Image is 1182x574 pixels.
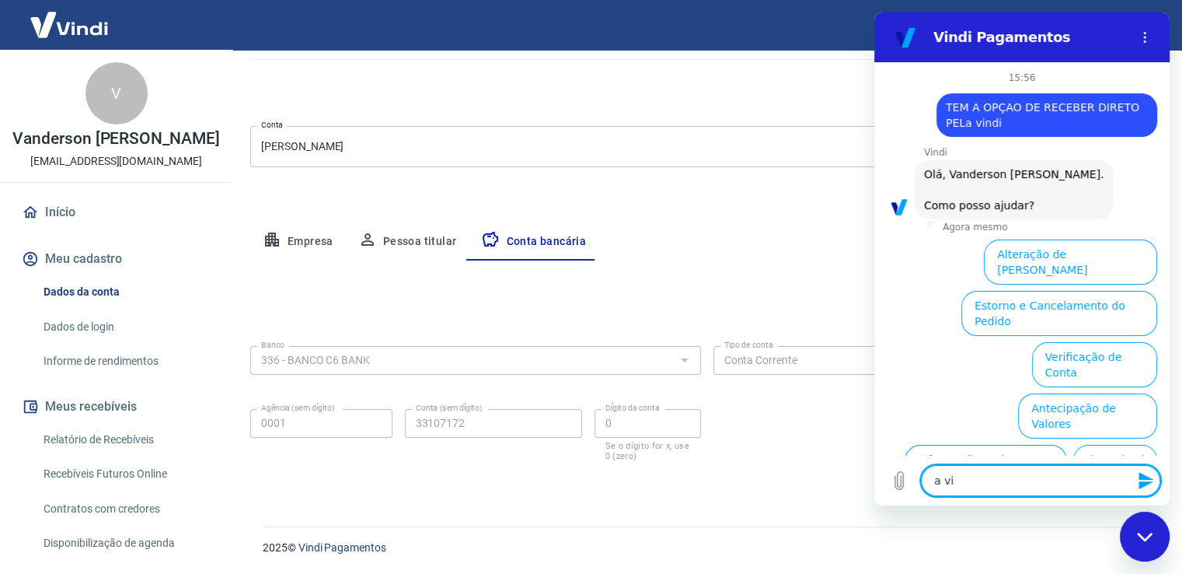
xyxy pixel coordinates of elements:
label: Conta (sem dígito) [416,402,483,414]
button: Pessoa titular [346,223,469,261]
label: Tipo de conta [724,339,773,351]
p: Se o dígito for x, use 0 (zero) [605,441,690,461]
p: [EMAIL_ADDRESS][DOMAIN_NAME] [30,153,202,170]
button: Meus recebíveis [19,390,214,424]
button: Sair [1107,11,1163,40]
a: Relatório de Recebíveis [37,424,214,456]
a: Dados de login [37,311,214,343]
button: Meu cadastro [19,242,214,276]
div: [PERSON_NAME] [250,126,1163,167]
div: V [85,62,148,124]
a: Informe de rendimentos [37,345,214,377]
label: Agência (sem dígito) [261,402,335,414]
a: Disponibilização de agenda [37,527,214,559]
a: Recebíveis Futuros Online [37,458,214,490]
a: Início [19,195,214,229]
a: Vindi Pagamentos [298,541,386,554]
a: Contratos com credores [37,493,214,525]
p: Vanderson [PERSON_NAME] [12,131,220,147]
a: Dados da conta [37,276,214,308]
label: Conta [261,119,283,131]
p: 2025 © [263,540,1145,556]
button: Empresa [250,223,346,261]
img: Vindi [19,1,120,48]
label: Dígito da conta [605,402,660,414]
iframe: Janela de mensagens [874,12,1170,506]
button: Conta bancária [469,223,598,261]
iframe: Botão para abrir a janela de mensagens, conversa em andamento [1120,512,1170,562]
label: Banco [261,339,284,351]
